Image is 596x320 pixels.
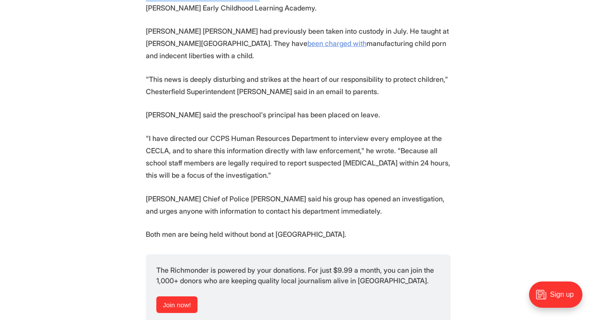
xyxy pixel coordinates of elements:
p: Both men are being held without bond at [GEOGRAPHIC_DATA]. [146,228,451,240]
p: [PERSON_NAME] [PERSON_NAME] had previously been taken into custody in July. He taught at [PERSON_... [146,25,451,62]
iframe: portal-trigger [522,277,596,320]
p: [PERSON_NAME] said the preschool's principal has been placed on leave. [146,109,451,121]
p: "I have directed our CCPS Human Resources Department to interview every employee at the CECLA, an... [146,132,451,181]
span: The Richmonder is powered by your donations. For just $9.99 a month, you can join the 1,000+ dono... [156,266,436,285]
p: [PERSON_NAME] Chief of Police [PERSON_NAME] said his group has opened an investigation, and urges... [146,193,451,217]
a: been charged with [307,39,367,48]
p: "This news is deeply disturbing and strikes at the heart of our responsibility to protect childre... [146,73,451,98]
a: Join now! [156,296,198,313]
